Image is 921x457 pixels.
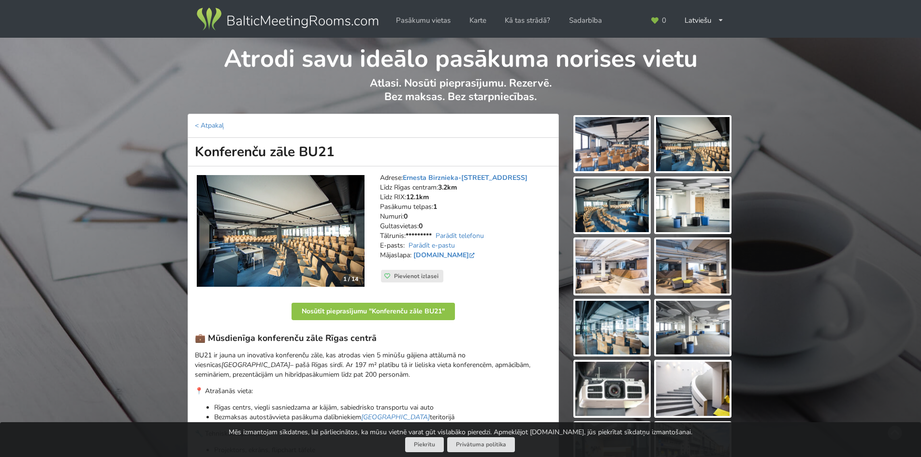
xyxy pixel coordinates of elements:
[575,301,649,355] img: Konferenču zāle BU21 | Rīga | Pasākumu vieta - galerijas bilde
[438,183,457,192] strong: 3.2km
[361,413,430,422] a: [GEOGRAPHIC_DATA]
[562,11,609,30] a: Sadarbība
[656,239,730,294] img: Konferenču zāle BU21 | Rīga | Pasākumu vieta - galerijas bilde
[188,38,733,74] h1: Atrodi savu ideālo pasākuma norises vietu
[214,403,552,413] p: Rīgas centrs, viegli sasniedzama ar kājām, sabiedrisko transportu vai auto
[575,117,649,171] img: Konferenču zāle BU21 | Rīga | Pasākumu vieta - galerijas bilde
[292,303,455,320] button: Nosūtīt pieprasījumu "Konferenču zāle BU21"
[656,301,730,355] img: Konferenču zāle BU21 | Rīga | Pasākumu vieta - galerijas bilde
[436,231,484,240] a: Parādīt telefonu
[409,241,455,250] a: Parādīt e-pastu
[575,239,649,294] img: Konferenču zāle BU21 | Rīga | Pasākumu vieta - galerijas bilde
[403,173,527,182] a: Ernesta Birznieka-[STREET_ADDRESS]
[656,117,730,171] img: Konferenču zāle BU21 | Rīga | Pasākumu vieta - galerijas bilde
[380,173,552,270] address: Adrese: Līdz Rīgas centram: Līdz RIX: Pasākumu telpas: Numuri: Gultasvietas: Tālrunis: E-pasts: M...
[195,351,552,380] p: BU21 ir jauna un inovatīva konferenču zāle, kas atrodas vien 5 minūšu gājiena attālumā no viesnīc...
[197,175,365,287] a: Konferenču zāle | Rīga | Konferenču zāle BU21 1 / 14
[406,192,429,202] strong: 12.1km
[188,138,559,166] h1: Konferenču zāle BU21
[195,333,552,344] h3: 💼 Mūsdienīga konferenču zāle Rīgas centrā
[389,11,457,30] a: Pasākumu vietas
[678,11,731,30] div: Latviešu
[463,11,493,30] a: Karte
[405,437,444,452] button: Piekrītu
[214,413,552,422] p: Bezmaksas autostāvvieta pasākuma dalībniekiem teritorijā
[662,17,666,24] span: 0
[575,362,649,416] img: Konferenču zāle BU21 | Rīga | Pasākumu vieta - galerijas bilde
[195,386,552,396] p: 📍 Atrašanās vieta:
[575,178,649,233] img: Konferenču zāle BU21 | Rīga | Pasākumu vieta - galerijas bilde
[498,11,557,30] a: Kā tas strādā?
[195,121,224,130] a: < Atpakaļ
[404,212,408,221] strong: 0
[656,178,730,233] img: Konferenču zāle BU21 | Rīga | Pasākumu vieta - galerijas bilde
[337,272,364,286] div: 1 / 14
[419,221,423,231] strong: 0
[188,76,733,114] p: Atlasi. Nosūti pieprasījumu. Rezervē. Bez maksas. Bez starpniecības.
[413,251,477,260] a: [DOMAIN_NAME]
[195,6,380,33] img: Baltic Meeting Rooms
[197,175,365,287] img: Konferenču zāle | Rīga | Konferenču zāle BU21
[447,437,515,452] a: Privātuma politika
[433,202,437,211] strong: 1
[656,362,730,416] img: Konferenču zāle BU21 | Rīga | Pasākumu vieta - galerijas bilde
[394,272,439,280] span: Pievienot izlasei
[221,360,290,369] em: [GEOGRAPHIC_DATA]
